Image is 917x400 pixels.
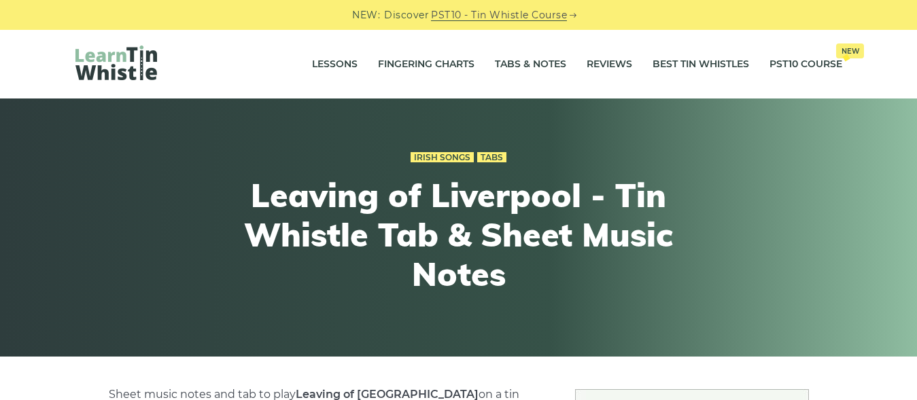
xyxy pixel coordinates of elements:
[836,43,864,58] span: New
[378,48,474,81] a: Fingering Charts
[477,152,506,163] a: Tabs
[769,48,842,81] a: PST10 CourseNew
[411,152,474,163] a: Irish Songs
[312,48,358,81] a: Lessons
[653,48,749,81] a: Best Tin Whistles
[495,48,566,81] a: Tabs & Notes
[209,176,709,293] h1: Leaving of Liverpool - Tin Whistle Tab & Sheet Music Notes
[587,48,632,81] a: Reviews
[75,46,157,80] img: LearnTinWhistle.com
